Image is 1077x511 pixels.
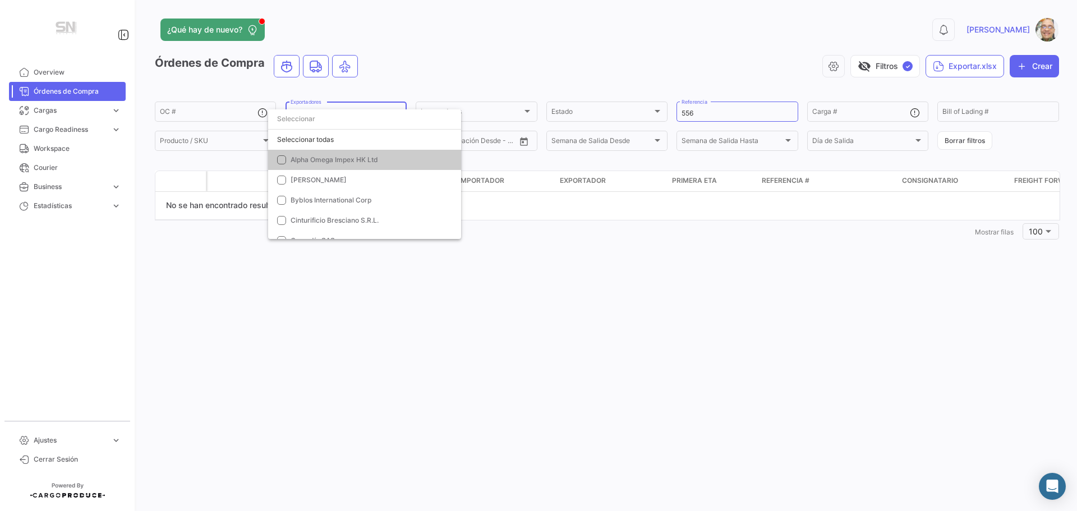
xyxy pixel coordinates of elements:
span: Byblos International Corp [291,196,371,204]
div: Abrir Intercom Messenger [1039,473,1066,500]
span: Comodín SAS [291,236,335,245]
span: [PERSON_NAME] [291,176,347,184]
span: Alpha Omega Impex HK Ltd [291,155,378,164]
span: Cinturificio Bresciano S.R.L. [291,216,379,224]
input: dropdown search [268,109,461,129]
div: Seleccionar todas [268,130,461,150]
